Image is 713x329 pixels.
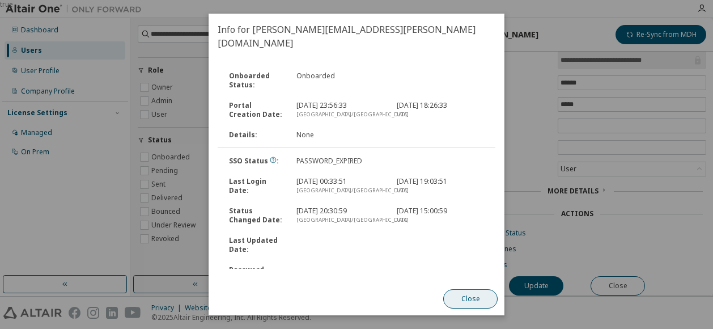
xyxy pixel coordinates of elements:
div: [DATE] 15:00:59 [390,206,491,225]
div: [GEOGRAPHIC_DATA]/[GEOGRAPHIC_DATA] [296,216,384,225]
div: Last Updated Date : [222,236,290,254]
div: Password Changed Date : [222,265,290,284]
button: Close [443,289,498,309]
div: [GEOGRAPHIC_DATA]/[GEOGRAPHIC_DATA] [296,186,384,195]
div: [DATE] 19:03:51 [390,177,491,195]
div: UTC [397,186,484,195]
div: Status Changed Date : [222,206,290,225]
div: [DATE] 18:26:33 [390,101,491,119]
div: UTC [397,110,484,119]
div: UTC [397,216,484,225]
div: Onboarded [290,71,391,90]
div: Onboarded Status : [222,71,290,90]
div: Last Login Date : [222,177,290,195]
div: [DATE] 20:30:59 [290,206,391,225]
div: SSO Status : [222,157,290,166]
div: [DATE] 00:33:51 [290,177,391,195]
h2: Info for [PERSON_NAME][EMAIL_ADDRESS][PERSON_NAME][DOMAIN_NAME] [209,14,504,59]
div: [GEOGRAPHIC_DATA]/[GEOGRAPHIC_DATA] [296,110,384,119]
div: PASSWORD_EXPIRED [290,157,391,166]
div: [DATE] 23:56:33 [290,101,391,119]
div: Details : [222,130,290,140]
div: None [290,130,391,140]
div: Portal Creation Date : [222,101,290,119]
